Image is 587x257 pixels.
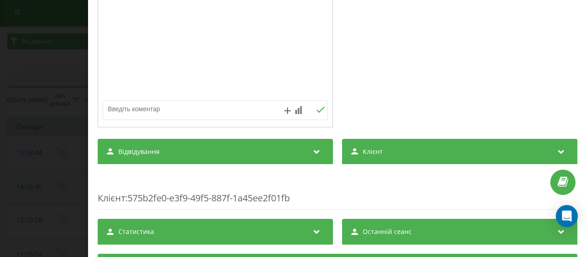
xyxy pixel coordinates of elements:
span: Статистика [118,227,154,236]
span: Клієнт [98,192,125,204]
div: Open Intercom Messenger [556,205,578,227]
div: : 575b2fe0-e3f9-49f5-887f-1a45ee2f01fb [98,173,577,210]
span: Останній сеанс [363,227,412,236]
span: Відвідування [118,147,160,156]
span: Клієнт [363,147,383,156]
